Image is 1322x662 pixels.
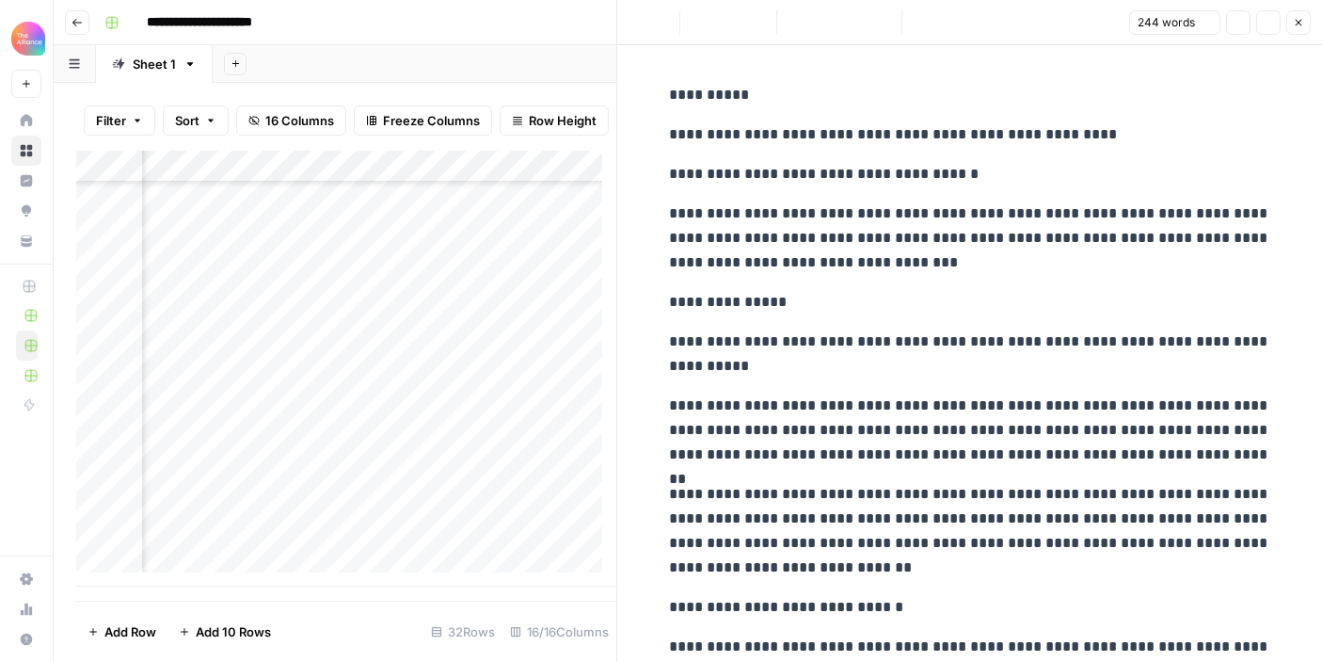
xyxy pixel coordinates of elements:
button: 16 Columns [236,105,346,136]
span: Freeze Columns [383,111,480,130]
button: Filter [84,105,155,136]
a: Your Data [11,226,41,256]
button: Help + Support [11,624,41,654]
button: 244 words [1129,10,1220,35]
span: 244 words [1138,14,1195,31]
span: Row Height [529,111,597,130]
button: Workspace: Alliance [11,15,41,62]
button: Sort [163,105,229,136]
div: 32 Rows [423,617,502,647]
button: Freeze Columns [354,105,492,136]
a: Usage [11,594,41,624]
a: Browse [11,136,41,166]
span: Sort [175,111,199,130]
span: Add Row [104,622,156,641]
div: Sheet 1 [133,55,176,73]
span: Add 10 Rows [196,622,271,641]
a: Settings [11,564,41,594]
a: Opportunities [11,196,41,226]
a: Sheet 1 [96,45,213,83]
button: Add 10 Rows [167,617,282,647]
img: Alliance Logo [11,22,45,56]
div: 16/16 Columns [502,617,616,647]
button: Add Row [76,617,167,647]
span: Filter [96,111,126,130]
a: Insights [11,166,41,196]
a: Home [11,105,41,136]
span: 16 Columns [265,111,334,130]
button: Row Height [500,105,609,136]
